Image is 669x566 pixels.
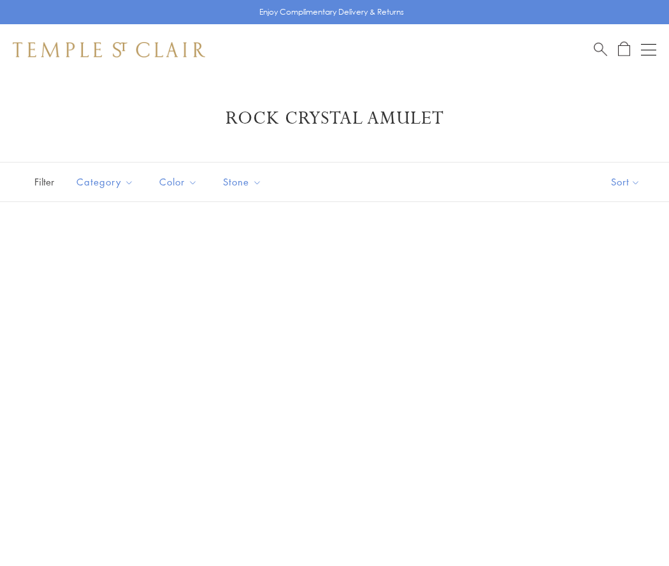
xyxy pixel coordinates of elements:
[70,174,143,190] span: Category
[594,41,607,57] a: Search
[150,168,207,196] button: Color
[259,6,404,18] p: Enjoy Complimentary Delivery & Returns
[582,163,669,201] button: Show sort by
[641,42,656,57] button: Open navigation
[67,168,143,196] button: Category
[32,107,637,130] h1: Rock Crystal Amulet
[213,168,271,196] button: Stone
[13,42,205,57] img: Temple St. Clair
[217,174,271,190] span: Stone
[153,174,207,190] span: Color
[618,41,630,57] a: Open Shopping Bag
